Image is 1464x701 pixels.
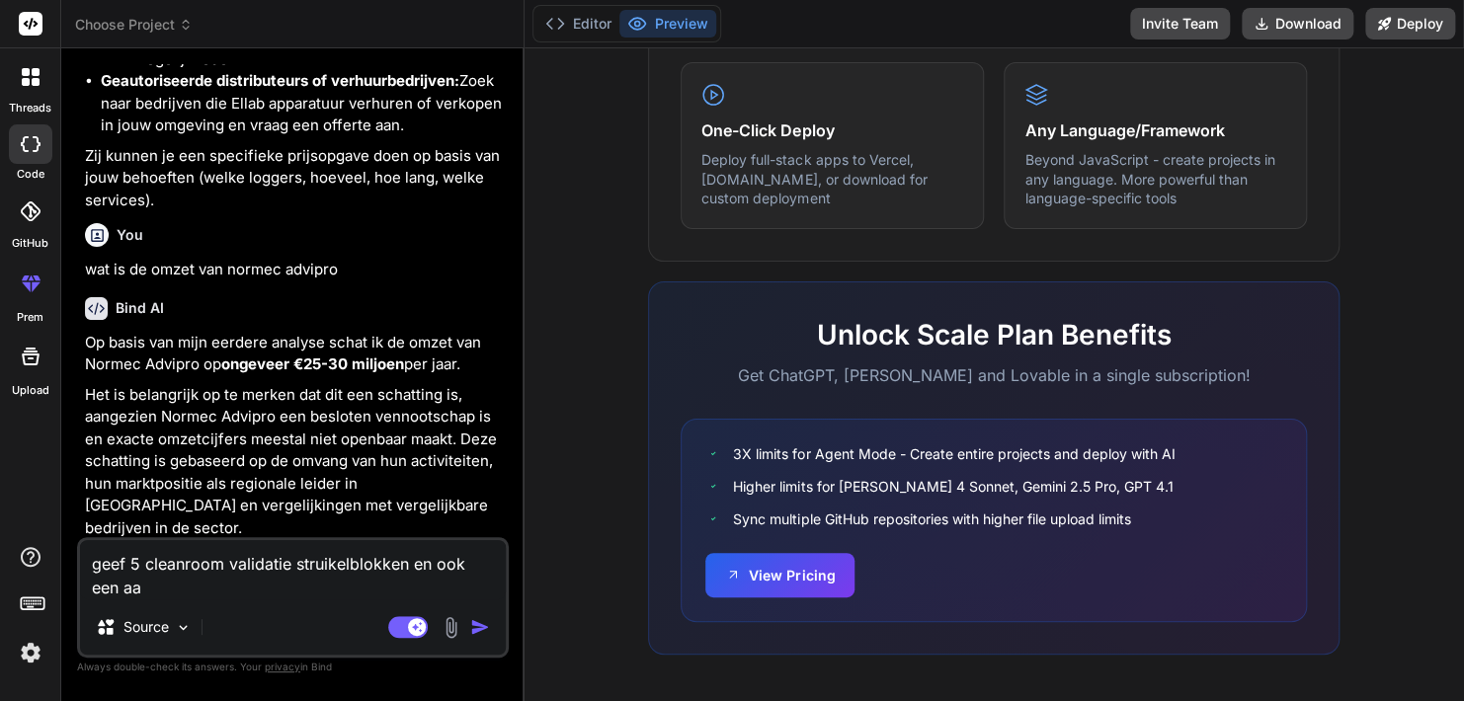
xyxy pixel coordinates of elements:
[85,259,505,281] p: wat is de omzet van normec advipro
[1130,8,1230,39] button: Invite Team
[1242,8,1353,39] button: Download
[9,100,51,117] label: threads
[75,15,193,35] span: Choose Project
[1024,118,1286,142] h4: Any Language/Framework
[1024,150,1286,208] p: Beyond JavaScript - create projects in any language. More powerful than language-specific tools
[470,617,490,637] img: icon
[681,363,1307,387] p: Get ChatGPT, [PERSON_NAME] and Lovable in a single subscription!
[101,70,505,137] li: Zoek naar bedrijven die Ellab apparatuur verhuren of verkopen in jouw omgeving en vraag een offer...
[17,309,43,326] label: prem
[17,166,44,183] label: code
[701,118,963,142] h4: One-Click Deploy
[85,384,505,540] p: Het is belangrijk op te merken dat dit een schatting is, aangezien Normec Advipro een besloten ve...
[123,617,169,637] p: Source
[101,71,459,90] strong: Geautoriseerde distributeurs of verhuurbedrijven:
[701,150,963,208] p: Deploy full-stack apps to Vercel, [DOMAIN_NAME], or download for custom deployment
[733,508,1130,529] span: Sync multiple GitHub repositories with higher file upload limits
[733,443,1175,464] span: 3X limits for Agent Mode - Create entire projects and deploy with AI
[440,616,462,639] img: attachment
[14,636,47,669] img: settings
[77,658,509,676] p: Always double-check its answers. Your in Bind
[80,540,506,599] textarea: geef 5 cleanroom validatie struikelblokken en ook een aa
[85,332,505,376] p: Op basis van mijn eerdere analyse schat ik de omzet van Normec Advipro op per jaar.
[85,145,505,212] p: Zij kunnen je een specifieke prijsopgave doen op basis van jouw behoeften (welke loggers, hoeveel...
[537,10,619,38] button: Editor
[12,235,48,252] label: GitHub
[1365,8,1455,39] button: Deploy
[681,314,1307,355] h2: Unlock Scale Plan Benefits
[265,661,300,672] span: privacy
[619,10,716,38] button: Preview
[12,382,49,399] label: Upload
[705,553,854,597] button: View Pricing
[117,225,143,245] h6: You
[221,354,404,373] strong: ongeveer €25-30 miljoen
[175,619,192,636] img: Pick Models
[733,476,1173,497] span: Higher limits for [PERSON_NAME] 4 Sonnet, Gemini 2.5 Pro, GPT 4.1
[116,298,164,318] h6: Bind AI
